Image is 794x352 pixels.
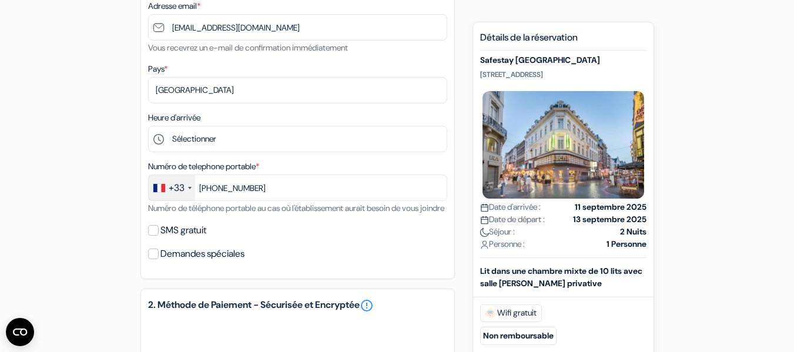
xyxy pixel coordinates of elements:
[360,299,374,313] a: error_outline
[160,222,206,239] label: SMS gratuit
[148,42,348,53] small: Vous recevrez un e-mail de confirmation immédiatement
[620,226,646,238] strong: 2 Nuits
[575,201,646,213] strong: 11 septembre 2025
[480,213,545,226] span: Date de départ :
[480,327,557,345] small: Non remboursable
[480,304,542,322] span: Wifi gratuit
[480,238,525,250] span: Personne :
[607,238,646,250] strong: 1 Personne
[480,32,646,51] h5: Détails de la réservation
[480,240,489,249] img: user_icon.svg
[480,70,646,79] p: [STREET_ADDRESS]
[480,55,646,65] h5: Safestay [GEOGRAPHIC_DATA]
[480,216,489,224] img: calendar.svg
[148,160,259,173] label: Numéro de telephone portable
[148,175,447,201] input: 6 12 34 56 78
[148,299,447,313] h5: 2. Méthode de Paiement - Sécurisée et Encryptée
[148,203,444,213] small: Numéro de téléphone portable au cas où l'établissement aurait besoin de vous joindre
[480,201,541,213] span: Date d'arrivée :
[148,112,200,124] label: Heure d'arrivée
[149,175,195,200] div: France: +33
[148,14,447,41] input: Entrer adresse e-mail
[480,203,489,212] img: calendar.svg
[6,318,34,346] button: Open CMP widget
[480,266,642,289] b: Lit dans une chambre mixte de 10 lits avec salle [PERSON_NAME] privative
[480,226,515,238] span: Séjour :
[485,309,495,318] img: free_wifi.svg
[148,63,167,75] label: Pays
[480,228,489,237] img: moon.svg
[573,213,646,226] strong: 13 septembre 2025
[169,181,185,195] div: +33
[160,246,244,262] label: Demandes spéciales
